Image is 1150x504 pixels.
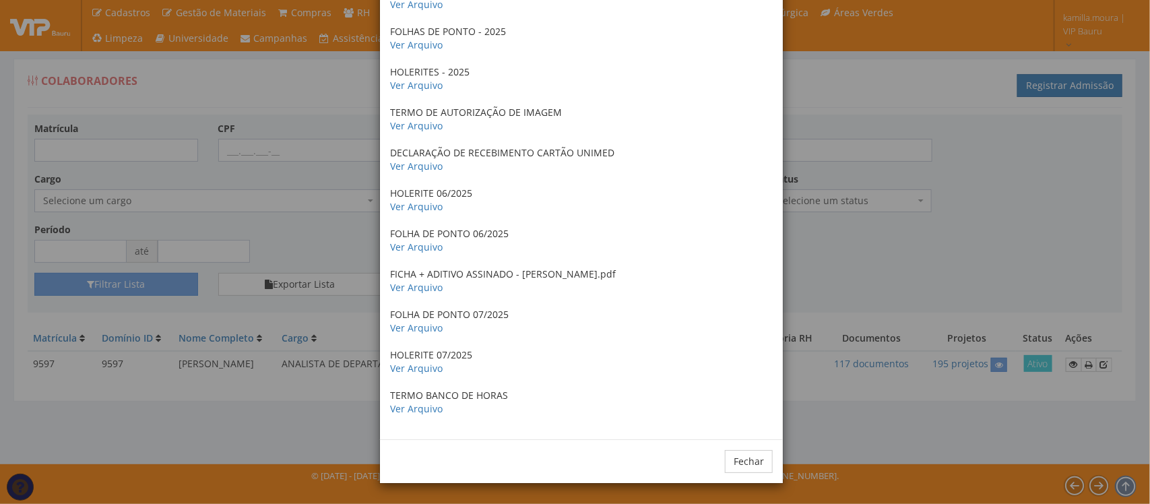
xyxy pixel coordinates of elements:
[390,119,443,132] a: Ver Arquivo
[390,160,443,172] a: Ver Arquivo
[390,281,443,294] a: Ver Arquivo
[390,362,443,375] a: Ver Arquivo
[390,308,773,335] p: FOLHA DE PONTO 07/2025
[390,146,773,173] p: DECLARAÇÃO DE RECEBIMENTO CARTÃO UNIMED
[390,106,773,133] p: TERMO DE AUTORIZAÇÃO DE IMAGEM
[390,321,443,334] a: Ver Arquivo
[725,450,773,473] button: Fechar
[390,267,773,294] p: FICHA + ADITIVO ASSINADO - [PERSON_NAME].pdf
[390,389,773,416] p: TERMO BANCO DE HORAS
[390,200,443,213] a: Ver Arquivo
[390,241,443,253] a: Ver Arquivo
[390,65,773,92] p: HOLERITES - 2025
[390,227,773,254] p: FOLHA DE PONTO 06/2025
[390,187,773,214] p: HOLERITE 06/2025
[390,79,443,92] a: Ver Arquivo
[390,38,443,51] a: Ver Arquivo
[390,25,773,52] p: FOLHAS DE PONTO - 2025
[390,348,773,375] p: HOLERITE 07/2025
[390,402,443,415] a: Ver Arquivo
